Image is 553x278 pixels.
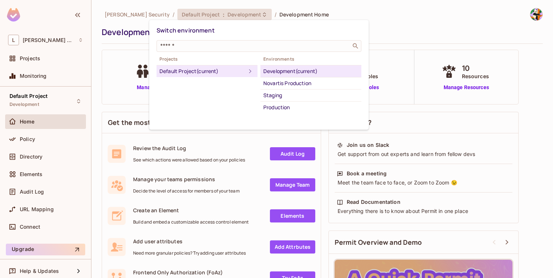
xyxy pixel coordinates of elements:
div: Staging [263,91,358,100]
span: Projects [157,56,257,62]
span: Switch environment [157,26,215,34]
div: Development (current) [263,67,358,76]
div: Novartis Production [263,79,358,88]
div: Production [263,103,358,112]
div: Default Project (current) [159,67,246,76]
span: Environments [260,56,361,62]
